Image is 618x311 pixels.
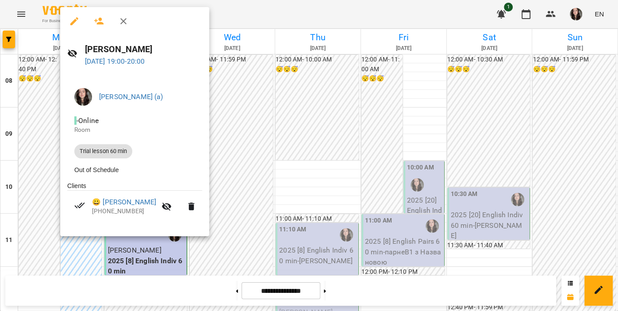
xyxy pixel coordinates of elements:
[74,116,100,125] span: - Online
[67,162,202,178] li: Out of Schedule
[85,42,202,56] h6: [PERSON_NAME]
[92,197,156,207] a: 😀 [PERSON_NAME]
[67,181,202,226] ul: Clients
[92,207,156,216] p: [PHONE_NUMBER]
[74,126,195,134] p: Room
[85,57,145,65] a: [DATE] 19:00-20:00
[99,92,163,101] a: [PERSON_NAME] (а)
[74,200,85,211] svg: Paid
[74,88,92,106] img: 1a20daea8e9f27e67610e88fbdc8bd8e.jpg
[74,147,132,155] span: Trial lesson 60 min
